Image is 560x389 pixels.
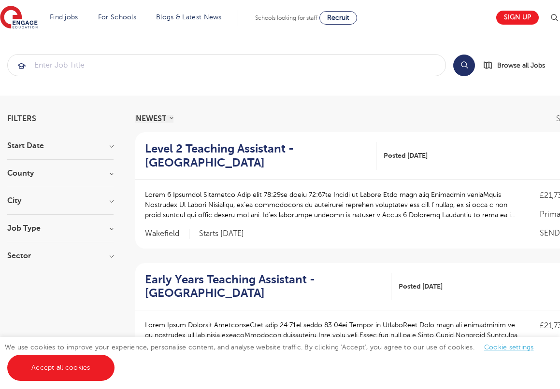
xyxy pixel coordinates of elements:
span: Filters [7,115,36,123]
h3: City [7,197,114,205]
h3: Job Type [7,224,114,232]
a: Accept all cookies [7,355,115,381]
button: Search [453,55,475,76]
p: Lorem Ipsum Dolorsit AmetconseCtet adip 24:71el seddo 83:04ei Tempor in UtlaboReet Dolo magn ali ... [145,320,520,350]
a: Early Years Teaching Assistant - [GEOGRAPHIC_DATA] [145,273,391,301]
a: Blogs & Latest News [156,14,222,21]
span: Schools looking for staff [255,14,317,21]
a: For Schools [98,14,136,21]
a: Recruit [319,11,357,25]
a: Sign up [496,11,539,25]
h2: Level 2 Teaching Assistant - [GEOGRAPHIC_DATA] [145,142,369,170]
a: Find jobs [50,14,78,21]
a: Browse all Jobs [483,60,553,71]
h2: Early Years Teaching Assistant - [GEOGRAPHIC_DATA] [145,273,384,301]
a: Cookie settings [484,344,534,351]
span: Browse all Jobs [497,60,545,71]
span: Wakefield [145,229,189,239]
input: Submit [8,55,445,76]
span: We use cookies to improve your experience, personalise content, and analyse website traffic. By c... [5,344,544,371]
div: Submit [7,54,446,76]
span: Recruit [327,14,349,21]
p: Starts [DATE] [199,229,244,239]
h3: County [7,169,114,177]
p: Lorem 6 Ipsumdol Sitametco Adip elit 78:29se doeiu 72:67te Incidi ut Labore Etdo magn aliq Enimad... [145,190,520,220]
span: Posted [DATE] [384,151,428,161]
h3: Start Date [7,142,114,150]
a: Level 2 Teaching Assistant - [GEOGRAPHIC_DATA] [145,142,376,170]
span: Posted [DATE] [399,281,443,292]
h3: Sector [7,252,114,260]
